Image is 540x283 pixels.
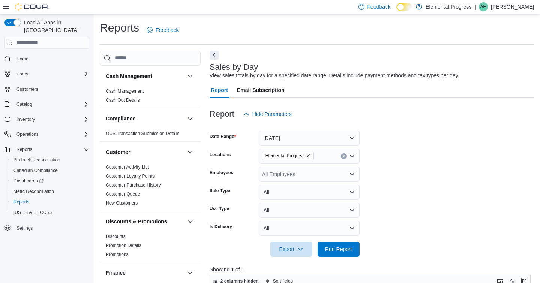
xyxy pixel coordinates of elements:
button: Operations [13,130,42,139]
button: Metrc Reconciliation [7,186,92,197]
p: Showing 1 of 1 [210,266,534,273]
span: BioTrack Reconciliation [10,155,89,164]
span: Customer Queue [106,191,140,197]
label: Employees [210,170,233,176]
a: Dashboards [7,176,92,186]
button: Inventory [13,115,38,124]
a: Feedback [144,23,181,38]
a: Metrc Reconciliation [10,187,57,196]
a: BioTrack Reconciliation [10,155,63,164]
span: Catalog [13,100,89,109]
span: Customers [16,86,38,92]
button: Cash Management [106,72,184,80]
span: Email Subscription [237,83,285,98]
span: Discounts [106,233,126,239]
a: OCS Transaction Submission Details [106,131,180,136]
a: Customer Loyalty Points [106,173,154,179]
div: Discounts & Promotions [100,232,201,262]
a: Customer Activity List [106,164,149,170]
a: Customers [13,85,41,94]
a: Canadian Compliance [10,166,61,175]
button: Compliance [186,114,195,123]
span: Metrc Reconciliation [10,187,89,196]
button: Operations [1,129,92,140]
span: Promotion Details [106,242,141,248]
span: Users [13,69,89,78]
span: Feedback [367,3,390,11]
h3: Customer [106,148,130,156]
span: Metrc Reconciliation [13,188,54,194]
button: Customer [106,148,184,156]
button: Cash Management [186,72,195,81]
a: Dashboards [10,176,46,185]
a: Promotions [106,252,129,257]
span: Inventory [16,116,35,122]
button: Remove Elemental Progress from selection in this group [306,154,310,158]
span: Operations [13,130,89,139]
button: Run Report [318,242,360,257]
span: Reports [16,146,32,152]
h3: Discounts & Promotions [106,218,167,225]
label: Sale Type [210,188,230,194]
span: Settings [13,223,89,232]
button: Inventory [1,114,92,125]
p: Elemental Progress [426,2,471,11]
h3: Report [210,110,234,119]
div: Customer [100,163,201,211]
span: OCS Transaction Submission Details [106,131,180,137]
span: Canadian Compliance [10,166,89,175]
button: Settings [1,222,92,233]
label: Locations [210,152,231,158]
div: View sales totals by day for a specified date range. Details include payment methods and tax type... [210,72,459,80]
button: Finance [186,268,195,277]
button: Open list of options [349,171,355,177]
span: [US_STATE] CCRS [13,209,52,215]
button: All [259,221,360,236]
button: Discounts & Promotions [186,217,195,226]
a: [US_STATE] CCRS [10,208,55,217]
a: Promotion Details [106,243,141,248]
span: Customer Activity List [106,164,149,170]
button: Catalog [13,100,35,109]
button: Compliance [106,115,184,122]
span: Customer Loyalty Points [106,173,154,179]
p: | [474,2,476,11]
a: Customer Queue [106,191,140,197]
span: Reports [10,197,89,206]
span: BioTrack Reconciliation [13,157,60,163]
h1: Reports [100,20,139,35]
div: Cash Management [100,87,201,108]
h3: Sales by Day [210,63,258,72]
button: [DATE] [259,131,360,146]
div: Compliance [100,129,201,141]
a: Settings [13,224,36,233]
label: Use Type [210,206,229,212]
span: Customer Purchase History [106,182,161,188]
button: Discounts & Promotions [106,218,184,225]
button: Reports [13,145,35,154]
button: All [259,203,360,218]
span: Home [13,54,89,63]
h3: Finance [106,269,126,277]
span: Export [275,242,308,257]
span: Cash Out Details [106,97,140,103]
span: Reports [13,199,29,205]
span: New Customers [106,200,138,206]
h3: Cash Management [106,72,152,80]
nav: Complex example [4,50,89,253]
button: [US_STATE] CCRS [7,207,92,218]
span: Elemental Progress [265,152,305,160]
span: Feedback [156,26,178,34]
a: Home [13,54,31,63]
a: Discounts [106,234,126,239]
button: Home [1,53,92,64]
span: Home [16,56,28,62]
button: Hide Parameters [240,107,295,122]
button: BioTrack Reconciliation [7,155,92,165]
a: Reports [10,197,32,206]
button: Customer [186,148,195,157]
a: Customer Purchase History [106,182,161,188]
span: Users [16,71,28,77]
span: AH [480,2,487,11]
